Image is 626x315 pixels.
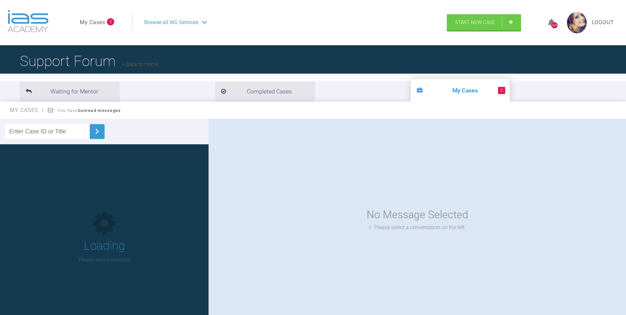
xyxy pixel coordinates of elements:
[144,18,198,27] span: Browse all IAS Services
[447,14,521,31] a: Start New Case
[455,19,495,25] span: Start New Case
[10,107,44,113] span: My Cases
[369,223,466,232] div: Please select a conversation on the left.
[107,18,114,25] span: 2
[79,256,130,264] p: Please wait a moment
[367,206,468,223] div: No Message Selected
[80,18,105,27] a: My Cases
[84,236,125,256] h1: Loading
[20,82,119,102] li: Waiting for Mentor
[567,12,587,33] img: profile.png
[78,108,121,113] strong: 2 unread messages
[20,50,158,73] h1: Support Forum
[411,79,510,102] li: My Cases
[122,61,158,67] a: Back to Home
[592,18,614,27] a: Logout
[215,82,314,102] li: Completed Cases
[5,124,90,139] input: Enter Case ID or Title
[92,126,102,137] img: chevronRight.28bd32b0.svg
[8,10,49,32] img: logo-light.3e3ef733.png
[57,108,121,113] span: You have
[498,87,505,94] span: 2
[551,22,558,28] div: 424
